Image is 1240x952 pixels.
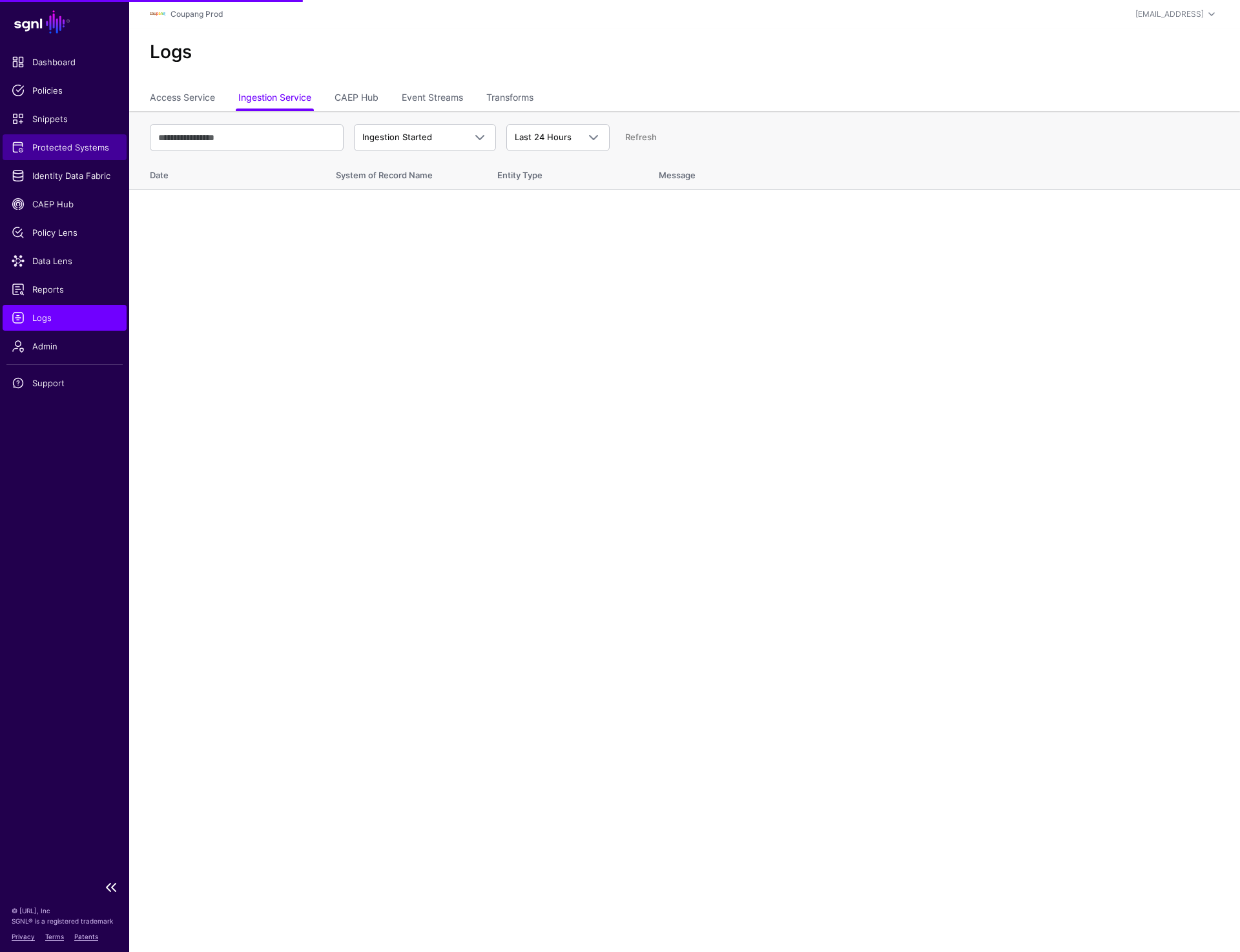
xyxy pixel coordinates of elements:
a: Dashboard [3,49,127,75]
span: Protected Systems [12,141,118,154]
p: SGNL® is a registered trademark [12,916,118,926]
span: Last 24 Hours [515,132,572,142]
span: Admin [12,340,118,353]
img: svg+xml;base64,PHN2ZyBpZD0iTG9nbyIgeG1sbnM9Imh0dHA6Ly93d3cudzMub3JnLzIwMDAvc3ZnIiB3aWR0aD0iMTIxLj... [150,6,165,22]
span: Data Lens [12,254,118,267]
a: Policies [3,78,127,103]
a: Ingestion Service [238,87,311,111]
span: Dashboard [12,56,118,68]
p: © [URL], Inc [12,905,118,916]
a: Coupang Prod [170,9,223,19]
th: Date [129,156,323,190]
span: CAEP Hub [12,198,118,211]
a: Event Streams [402,87,463,111]
a: CAEP Hub [335,87,378,111]
a: Logs [3,305,127,331]
h2: Logs [150,41,1219,63]
span: Policy Lens [12,226,118,239]
span: Reports [12,283,118,296]
a: Data Lens [3,248,127,274]
a: Snippets [3,106,127,132]
th: System of Record Name [323,156,484,190]
a: Terms [45,933,64,940]
th: Message [646,156,1240,190]
a: Privacy [12,933,35,940]
span: Policies [12,84,118,97]
a: Reports [3,276,127,302]
span: Support [12,377,118,389]
a: Protected Systems [3,134,127,160]
a: Refresh [625,132,657,142]
div: [EMAIL_ADDRESS] [1135,8,1204,20]
a: Admin [3,333,127,359]
span: Logs [12,311,118,324]
a: Identity Data Fabric [3,163,127,189]
a: Transforms [486,87,533,111]
a: Policy Lens [3,220,127,245]
span: Ingestion Started [362,132,432,142]
a: Patents [74,933,98,940]
a: SGNL [8,8,121,36]
span: Identity Data Fabric [12,169,118,182]
th: Entity Type [484,156,646,190]
a: CAEP Hub [3,191,127,217]
span: Snippets [12,112,118,125]
a: Access Service [150,87,215,111]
